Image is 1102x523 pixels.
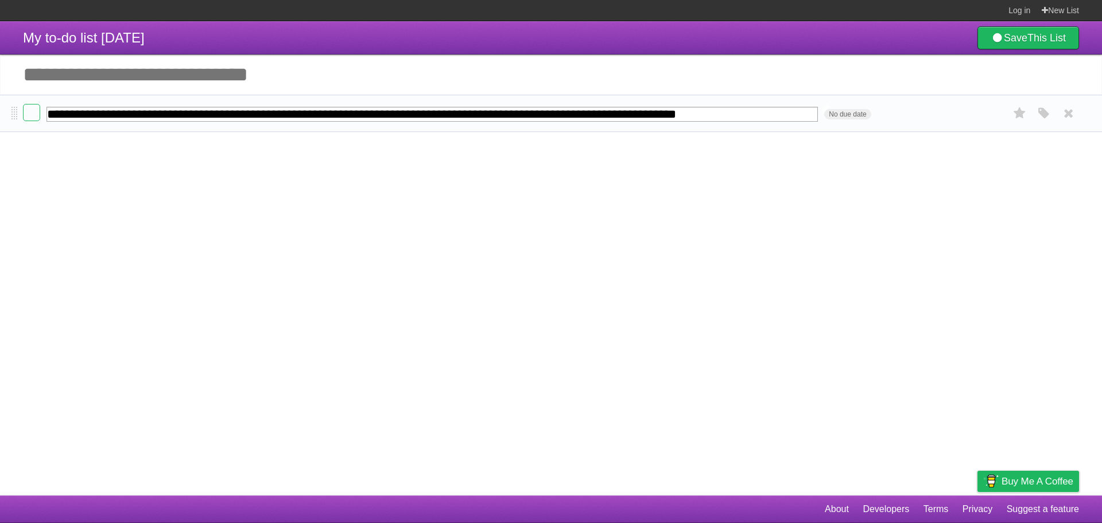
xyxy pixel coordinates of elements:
a: Developers [863,498,909,520]
label: Done [23,104,40,121]
label: Star task [1009,104,1031,123]
a: Suggest a feature [1007,498,1079,520]
a: Buy me a coffee [977,471,1079,492]
img: Buy me a coffee [983,471,999,491]
a: Terms [923,498,949,520]
span: No due date [824,109,871,119]
span: Buy me a coffee [1002,471,1073,491]
a: About [825,498,849,520]
span: My to-do list [DATE] [23,30,145,45]
a: SaveThis List [977,26,1079,49]
a: Privacy [963,498,992,520]
b: This List [1027,32,1066,44]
